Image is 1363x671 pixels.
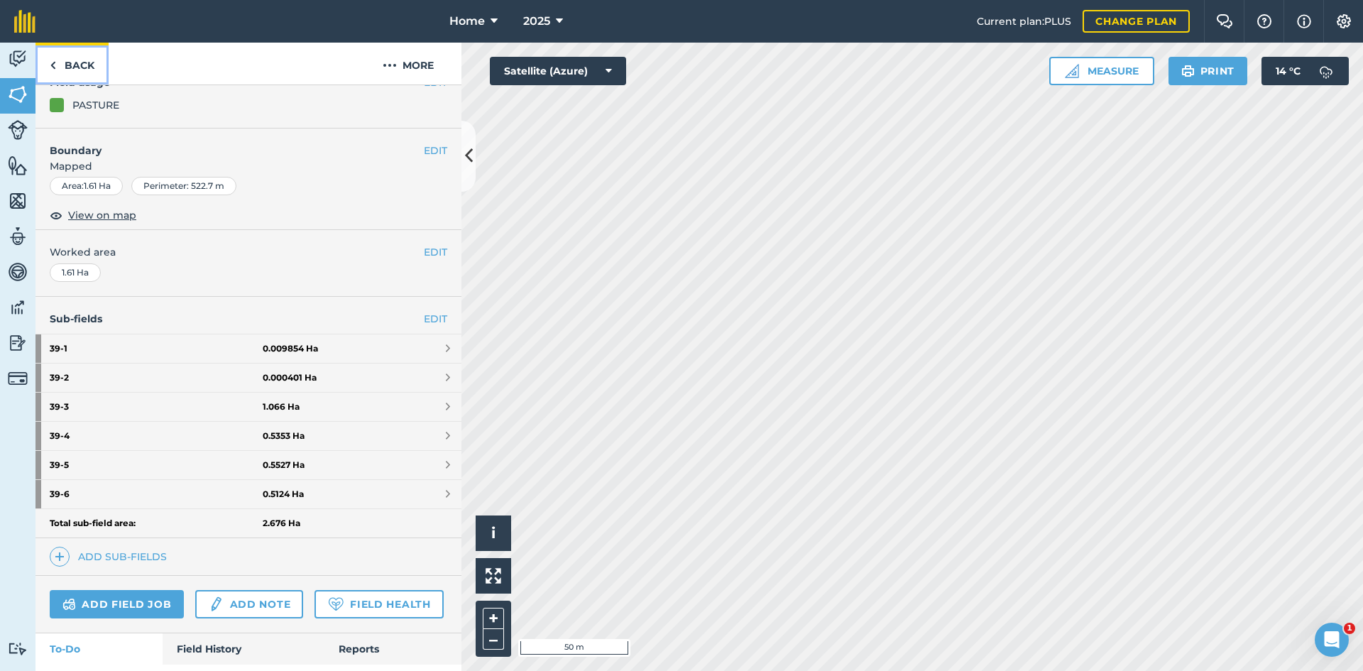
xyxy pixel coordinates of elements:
[14,10,35,33] img: fieldmargin Logo
[8,155,28,176] img: svg+xml;base64,PHN2ZyB4bWxucz0iaHR0cDovL3d3dy53My5vcmcvMjAwMC9zdmciIHdpZHRoPSI1NiIgaGVpZ2h0PSI2MC...
[50,207,136,224] button: View on map
[35,451,461,479] a: 39-50.5527 Ha
[35,393,461,421] a: 39-31.066 Ha
[8,190,28,212] img: svg+xml;base64,PHN2ZyB4bWxucz0iaHR0cDovL3d3dy53My5vcmcvMjAwMC9zdmciIHdpZHRoPSI1NiIgaGVpZ2h0PSI2MC...
[263,343,318,354] strong: 0.009854 Ha
[1315,623,1349,657] iframe: Intercom live chat
[195,590,303,618] a: Add note
[50,518,263,529] strong: Total sub-field area:
[8,226,28,247] img: svg+xml;base64,PD94bWwgdmVyc2lvbj0iMS4wIiBlbmNvZGluZz0idXRmLTgiPz4KPCEtLSBHZW5lcmF0b3I6IEFkb2JlIE...
[35,334,461,363] a: 39-10.009854 Ha
[486,568,501,584] img: Four arrows, one pointing top left, one top right, one bottom right and the last bottom left
[50,590,184,618] a: Add field job
[35,129,424,158] h4: Boundary
[208,596,224,613] img: svg+xml;base64,PD94bWwgdmVyc2lvbj0iMS4wIiBlbmNvZGluZz0idXRmLTgiPz4KPCEtLSBHZW5lcmF0b3I6IEFkb2JlIE...
[131,177,236,195] div: Perimeter : 522.7 m
[263,459,305,471] strong: 0.5527 Ha
[50,451,263,479] strong: 39 - 5
[314,590,443,618] a: Field Health
[1168,57,1248,85] button: Print
[424,143,447,158] button: EDIT
[1256,14,1273,28] img: A question mark icon
[483,608,504,629] button: +
[263,518,300,529] strong: 2.676 Ha
[490,57,626,85] button: Satellite (Azure)
[8,369,28,388] img: svg+xml;base64,PD94bWwgdmVyc2lvbj0iMS4wIiBlbmNvZGluZz0idXRmLTgiPz4KPCEtLSBHZW5lcmF0b3I6IEFkb2JlIE...
[8,48,28,70] img: svg+xml;base64,PD94bWwgdmVyc2lvbj0iMS4wIiBlbmNvZGluZz0idXRmLTgiPz4KPCEtLSBHZW5lcmF0b3I6IEFkb2JlIE...
[72,97,119,113] div: PASTURE
[50,393,263,421] strong: 39 - 3
[263,401,300,413] strong: 1.066 Ha
[8,642,28,655] img: svg+xml;base64,PD94bWwgdmVyc2lvbj0iMS4wIiBlbmNvZGluZz0idXRmLTgiPz4KPCEtLSBHZW5lcmF0b3I6IEFkb2JlIE...
[35,422,461,450] a: 39-40.5353 Ha
[50,207,62,224] img: svg+xml;base64,PHN2ZyB4bWxucz0iaHR0cDovL3d3dy53My5vcmcvMjAwMC9zdmciIHdpZHRoPSIxOCIgaGVpZ2h0PSIyNC...
[263,489,304,500] strong: 0.5124 Ha
[68,207,136,223] span: View on map
[35,158,461,174] span: Mapped
[1297,13,1311,30] img: svg+xml;base64,PHN2ZyB4bWxucz0iaHR0cDovL3d3dy53My5vcmcvMjAwMC9zdmciIHdpZHRoPSIxNyIgaGVpZ2h0PSIxNy...
[62,596,76,613] img: svg+xml;base64,PD94bWwgdmVyc2lvbj0iMS4wIiBlbmNvZGluZz0idXRmLTgiPz4KPCEtLSBHZW5lcmF0b3I6IEFkb2JlIE...
[1065,64,1079,78] img: Ruler icon
[50,480,263,508] strong: 39 - 6
[8,261,28,283] img: svg+xml;base64,PD94bWwgdmVyc2lvbj0iMS4wIiBlbmNvZGluZz0idXRmLTgiPz4KPCEtLSBHZW5lcmF0b3I6IEFkb2JlIE...
[163,633,324,665] a: Field History
[263,372,317,383] strong: 0.000401 Ha
[35,633,163,665] a: To-Do
[50,334,263,363] strong: 39 - 1
[1276,57,1301,85] span: 14 ° C
[35,480,461,508] a: 39-60.5124 Ha
[1344,623,1355,634] span: 1
[1335,14,1352,28] img: A cog icon
[1083,10,1190,33] a: Change plan
[1312,57,1340,85] img: svg+xml;base64,PD94bWwgdmVyc2lvbj0iMS4wIiBlbmNvZGluZz0idXRmLTgiPz4KPCEtLSBHZW5lcmF0b3I6IEFkb2JlIE...
[50,263,101,282] div: 1.61 Ha
[50,244,447,260] span: Worked area
[50,57,56,74] img: svg+xml;base64,PHN2ZyB4bWxucz0iaHR0cDovL3d3dy53My5vcmcvMjAwMC9zdmciIHdpZHRoPSI5IiBoZWlnaHQ9IjI0Ii...
[977,13,1071,29] span: Current plan : PLUS
[35,311,461,327] h4: Sub-fields
[35,364,461,392] a: 39-20.000401 Ha
[263,430,305,442] strong: 0.5353 Ha
[383,57,397,74] img: svg+xml;base64,PHN2ZyB4bWxucz0iaHR0cDovL3d3dy53My5vcmcvMjAwMC9zdmciIHdpZHRoPSIyMCIgaGVpZ2h0PSIyNC...
[8,297,28,318] img: svg+xml;base64,PD94bWwgdmVyc2lvbj0iMS4wIiBlbmNvZGluZz0idXRmLTgiPz4KPCEtLSBHZW5lcmF0b3I6IEFkb2JlIE...
[35,43,109,84] a: Back
[476,515,511,551] button: i
[55,548,65,565] img: svg+xml;base64,PHN2ZyB4bWxucz0iaHR0cDovL3d3dy53My5vcmcvMjAwMC9zdmciIHdpZHRoPSIxNCIgaGVpZ2h0PSIyNC...
[483,629,504,650] button: –
[449,13,485,30] span: Home
[50,177,123,195] div: Area : 1.61 Ha
[1181,62,1195,80] img: svg+xml;base64,PHN2ZyB4bWxucz0iaHR0cDovL3d3dy53My5vcmcvMjAwMC9zdmciIHdpZHRoPSIxOSIgaGVpZ2h0PSIyNC...
[50,547,173,567] a: Add sub-fields
[491,524,496,542] span: i
[355,43,461,84] button: More
[50,422,263,450] strong: 39 - 4
[8,84,28,105] img: svg+xml;base64,PHN2ZyB4bWxucz0iaHR0cDovL3d3dy53My5vcmcvMjAwMC9zdmciIHdpZHRoPSI1NiIgaGVpZ2h0PSI2MC...
[8,120,28,140] img: svg+xml;base64,PD94bWwgdmVyc2lvbj0iMS4wIiBlbmNvZGluZz0idXRmLTgiPz4KPCEtLSBHZW5lcmF0b3I6IEFkb2JlIE...
[1049,57,1154,85] button: Measure
[8,332,28,354] img: svg+xml;base64,PD94bWwgdmVyc2lvbj0iMS4wIiBlbmNvZGluZz0idXRmLTgiPz4KPCEtLSBHZW5lcmF0b3I6IEFkb2JlIE...
[424,311,447,327] a: EDIT
[424,244,447,260] button: EDIT
[1216,14,1233,28] img: Two speech bubbles overlapping with the left bubble in the forefront
[50,364,263,392] strong: 39 - 2
[1261,57,1349,85] button: 14 °C
[324,633,461,665] a: Reports
[523,13,550,30] span: 2025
